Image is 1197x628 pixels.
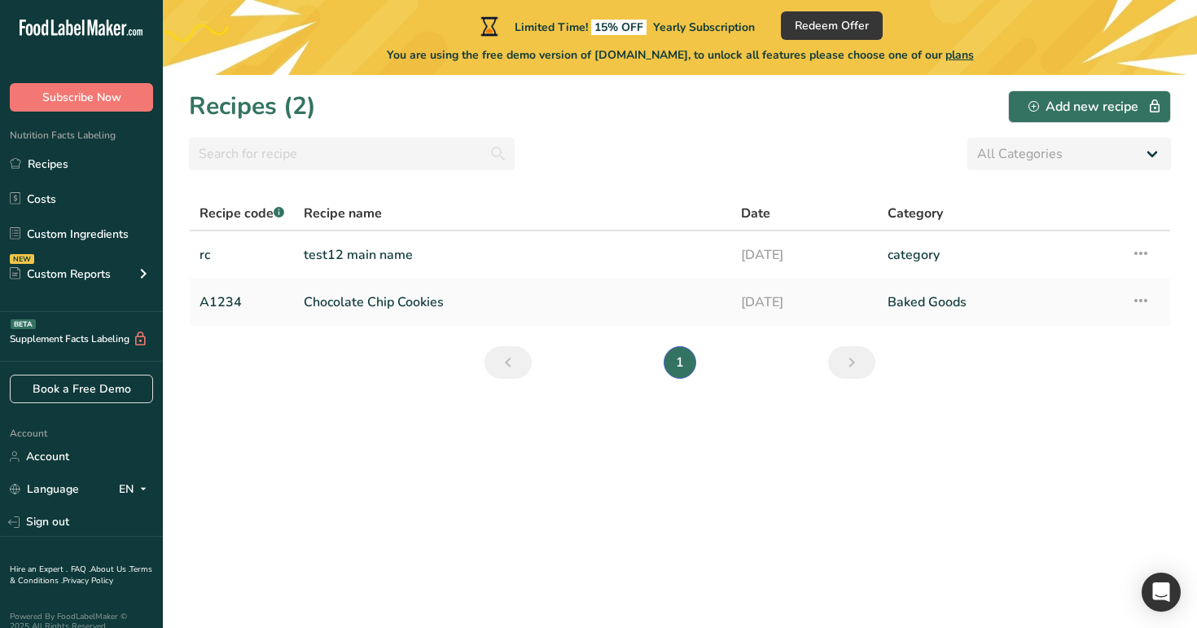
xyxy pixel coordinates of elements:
[11,319,36,329] div: BETA
[945,47,974,63] span: plans
[199,285,284,319] a: A1234
[888,204,943,223] span: Category
[10,564,68,575] a: Hire an Expert .
[119,480,153,499] div: EN
[591,20,647,35] span: 15% OFF
[199,204,284,222] span: Recipe code
[10,266,111,283] div: Custom Reports
[189,138,515,170] input: Search for recipe
[795,17,869,34] span: Redeem Offer
[42,89,121,106] span: Subscribe Now
[63,575,113,586] a: Privacy Policy
[484,346,532,379] a: Previous page
[10,564,152,586] a: Terms & Conditions .
[828,346,875,379] a: Next page
[387,46,974,64] span: You are using the free demo version of [DOMAIN_NAME], to unlock all features please choose one of...
[304,285,721,319] a: Chocolate Chip Cookies
[304,204,382,223] span: Recipe name
[888,238,1111,272] a: category
[741,285,868,319] a: [DATE]
[10,254,34,264] div: NEW
[10,375,153,403] a: Book a Free Demo
[741,204,770,223] span: Date
[1028,97,1151,116] div: Add new recipe
[1142,573,1181,612] div: Open Intercom Messenger
[189,88,316,125] h1: Recipes (2)
[10,83,153,112] button: Subscribe Now
[304,238,721,272] a: test12 main name
[90,564,129,575] a: About Us .
[888,285,1111,319] a: Baked Goods
[199,238,284,272] a: rc
[1008,90,1171,123] button: Add new recipe
[71,564,90,575] a: FAQ .
[477,16,755,36] div: Limited Time!
[653,20,755,35] span: Yearly Subscription
[741,238,868,272] a: [DATE]
[10,475,79,503] a: Language
[781,11,883,40] button: Redeem Offer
